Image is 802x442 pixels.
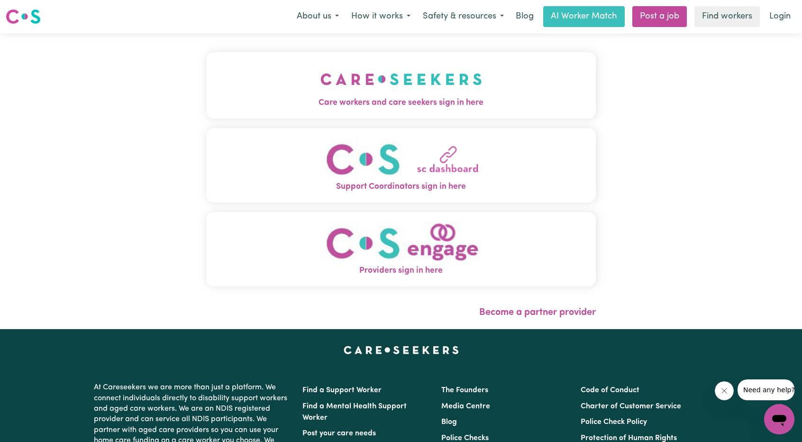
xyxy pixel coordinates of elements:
[441,403,490,410] a: Media Centre
[441,434,489,442] a: Police Checks
[632,6,687,27] a: Post a job
[764,404,794,434] iframe: Button to launch messaging window
[417,7,510,27] button: Safety & resources
[764,6,796,27] a: Login
[510,6,539,27] a: Blog
[206,97,596,109] span: Care workers and care seekers sign in here
[206,52,596,119] button: Care workers and care seekers sign in here
[441,418,457,426] a: Blog
[206,181,596,193] span: Support Coordinators sign in here
[694,6,760,27] a: Find workers
[302,387,382,394] a: Find a Support Worker
[479,308,596,317] a: Become a partner provider
[6,8,41,25] img: Careseekers logo
[206,128,596,203] button: Support Coordinators sign in here
[715,381,734,400] iframe: Close message
[344,346,459,354] a: Careseekers home page
[738,379,794,400] iframe: Message from company
[581,418,647,426] a: Police Check Policy
[6,7,57,14] span: Need any help?
[302,403,407,422] a: Find a Mental Health Support Worker
[302,430,376,437] a: Post your care needs
[6,6,41,28] a: Careseekers logo
[581,403,681,410] a: Charter of Customer Service
[206,212,596,286] button: Providers sign in here
[581,387,639,394] a: Code of Conduct
[206,265,596,277] span: Providers sign in here
[345,7,417,27] button: How it works
[581,434,677,442] a: Protection of Human Rights
[291,7,345,27] button: About us
[543,6,625,27] a: AI Worker Match
[441,387,488,394] a: The Founders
